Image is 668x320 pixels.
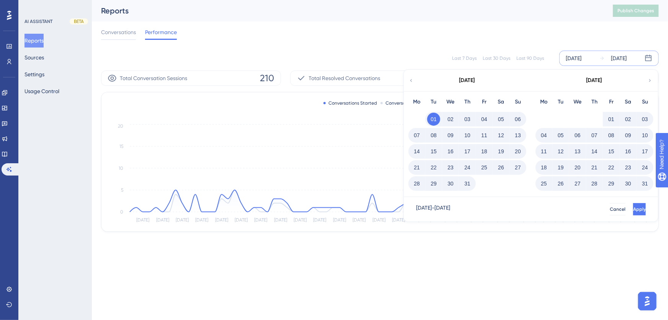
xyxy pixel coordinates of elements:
[603,97,620,107] div: Fr
[70,18,88,25] div: BETA
[622,161,635,174] button: 23
[571,177,584,190] button: 27
[381,100,437,106] div: Conversations Resolved
[120,209,123,215] tspan: 0
[427,129,440,142] button: 08
[605,113,618,126] button: 01
[483,55,510,61] div: Last 30 Days
[459,76,475,85] div: [DATE]
[408,97,425,107] div: Mo
[633,206,646,212] span: Apply
[235,218,248,223] tspan: [DATE]
[588,145,601,158] button: 14
[121,187,123,193] tspan: 5
[416,203,450,215] div: [DATE] - [DATE]
[537,177,550,190] button: 25
[493,97,510,107] div: Sa
[24,34,44,48] button: Reports
[495,145,508,158] button: 19
[622,177,635,190] button: 30
[588,161,601,174] button: 21
[195,218,208,223] tspan: [DATE]
[495,129,508,142] button: 12
[444,113,457,126] button: 02
[571,161,584,174] button: 20
[120,74,187,83] span: Total Conversation Sessions
[444,145,457,158] button: 16
[101,28,136,37] span: Conversations
[333,218,346,223] tspan: [DATE]
[611,54,627,63] div: [DATE]
[562,218,575,223] tspan: [DATE]
[620,97,637,107] div: Sa
[294,218,307,223] tspan: [DATE]
[309,74,381,83] span: Total Resolved Conversations
[617,8,654,14] span: Publish Changes
[136,218,149,223] tspan: [DATE]
[427,161,440,174] button: 22
[176,218,189,223] tspan: [DATE]
[24,84,59,98] button: Usage Control
[537,129,550,142] button: 04
[478,129,491,142] button: 11
[427,145,440,158] button: 15
[613,5,659,17] button: Publish Changes
[516,55,544,61] div: Last 90 Days
[571,145,584,158] button: 13
[537,145,550,158] button: 11
[24,67,44,81] button: Settings
[24,18,52,25] div: AI ASSISTANT
[215,218,228,223] tspan: [DATE]
[605,145,618,158] button: 15
[427,113,440,126] button: 01
[582,218,595,223] tspan: [DATE]
[588,177,601,190] button: 28
[511,161,524,174] button: 27
[442,97,459,107] div: We
[605,161,618,174] button: 22
[511,113,524,126] button: 06
[495,161,508,174] button: 26
[610,203,626,215] button: Cancel
[459,97,476,107] div: Th
[314,218,327,223] tspan: [DATE]
[425,97,442,107] div: Tu
[444,177,457,190] button: 30
[605,129,618,142] button: 08
[608,218,621,223] tspan: [DATE]
[554,145,567,158] button: 12
[452,55,477,61] div: Last 7 Days
[510,97,526,107] div: Su
[461,145,474,158] button: 17
[427,177,440,190] button: 29
[24,51,44,64] button: Sources
[478,161,491,174] button: 25
[156,218,169,223] tspan: [DATE]
[119,144,123,149] tspan: 15
[478,145,491,158] button: 18
[461,129,474,142] button: 10
[461,161,474,174] button: 24
[444,218,457,223] tspan: [DATE]
[537,161,550,174] button: 18
[536,97,552,107] div: Mo
[353,218,366,223] tspan: [DATE]
[622,145,635,158] button: 16
[569,97,586,107] div: We
[636,290,659,313] iframe: UserGuiding AI Assistant Launcher
[476,97,493,107] div: Fr
[444,161,457,174] button: 23
[471,218,484,223] tspan: [DATE]
[461,177,474,190] button: 31
[18,2,48,11] span: Need Help?
[119,166,123,171] tspan: 10
[639,177,652,190] button: 31
[372,218,385,223] tspan: [DATE]
[145,28,177,37] span: Performance
[588,129,601,142] button: 07
[639,161,652,174] button: 24
[511,129,524,142] button: 13
[410,177,423,190] button: 28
